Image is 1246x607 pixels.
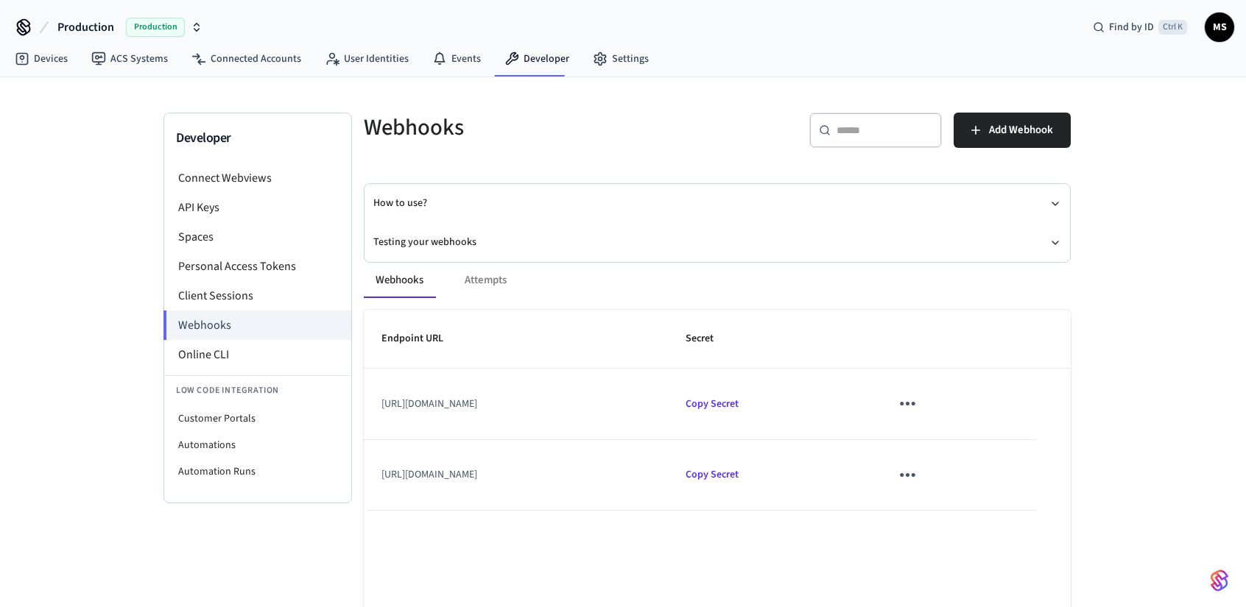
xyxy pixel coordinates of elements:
button: Testing your webhooks [373,223,1061,262]
li: Customer Portals [164,405,351,432]
li: Client Sessions [164,281,351,310]
button: MS [1205,13,1234,42]
span: Production [57,18,114,36]
h3: Developer [176,128,339,149]
li: Webhooks [163,310,351,340]
li: Automations [164,432,351,458]
a: Settings [581,46,661,72]
span: Find by ID [1109,20,1154,35]
a: Events [420,46,493,72]
li: Low Code Integration [164,375,351,405]
span: Copied! [686,467,739,482]
span: Production [126,18,185,37]
li: Spaces [164,222,351,252]
table: sticky table [364,310,1071,511]
h5: Webhooks [364,113,708,143]
span: Copied! [686,397,739,411]
li: Automation Runs [164,458,351,485]
span: Add Webhook [989,121,1053,140]
button: Webhooks [364,263,435,298]
li: API Keys [164,193,351,222]
a: Connected Accounts [180,46,313,72]
td: [URL][DOMAIN_NAME] [364,440,668,511]
a: User Identities [313,46,420,72]
div: Find by IDCtrl K [1081,14,1199,40]
div: ant example [364,263,1071,298]
img: SeamLogoGradient.69752ec5.svg [1211,569,1228,592]
button: Add Webhook [954,113,1071,148]
span: MS [1206,14,1233,40]
a: Developer [493,46,581,72]
button: How to use? [373,184,1061,223]
td: [URL][DOMAIN_NAME] [364,369,668,439]
a: ACS Systems [80,46,180,72]
span: Endpoint URL [381,327,462,350]
li: Online CLI [164,340,351,369]
li: Personal Access Tokens [164,252,351,281]
li: Connect Webviews [164,163,351,193]
span: Ctrl K [1158,20,1187,35]
a: Devices [3,46,80,72]
span: Secret [686,327,733,350]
